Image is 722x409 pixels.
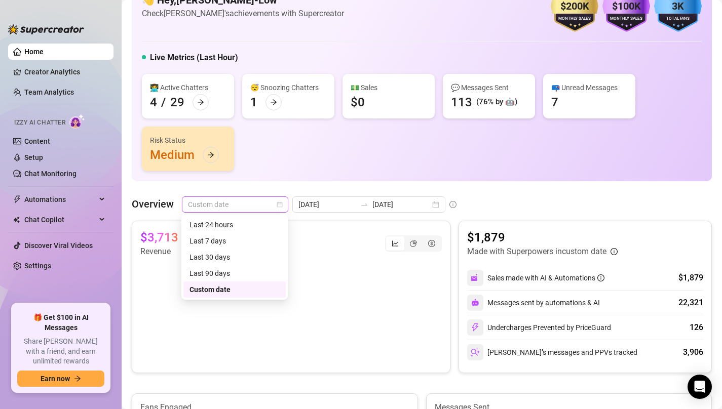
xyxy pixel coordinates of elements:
span: thunderbolt [13,195,21,203]
span: Automations [24,191,96,208]
div: Monthly Sales [602,16,650,22]
span: pie-chart [410,240,417,247]
span: Custom date [188,197,282,212]
span: to [360,200,368,209]
div: Total Fans [654,16,702,22]
img: svg%3e [471,299,479,307]
div: $0 [351,94,365,110]
button: Earn nowarrow-right [17,371,104,387]
span: arrow-right [197,99,204,106]
a: Setup [24,153,43,161]
div: 3,906 [683,346,703,358]
article: $3,713 [140,229,178,246]
span: arrow-right [207,151,214,158]
img: svg%3e [471,323,480,332]
a: Creator Analytics [24,64,105,80]
article: Check [PERSON_NAME]'s achievements with Supercreator [142,7,344,20]
span: arrow-right [270,99,277,106]
div: Custom date [189,284,280,295]
div: 29 [170,94,184,110]
div: $1,879 [678,272,703,284]
h5: Live Metrics (Last Hour) [150,52,238,64]
article: Revenue [140,246,202,258]
div: 22,321 [678,297,703,309]
div: Risk Status [150,135,226,146]
a: Chat Monitoring [24,170,77,178]
div: 4 [150,94,157,110]
span: Share [PERSON_NAME] with a friend, and earn unlimited rewards [17,337,104,366]
span: swap-right [360,200,368,209]
div: 😴 Snoozing Chatters [250,82,326,93]
span: 🎁 Get $100 in AI Messages [17,313,104,333]
span: info-circle [597,274,604,281]
img: logo-BBDzfeDw.svg [8,24,84,34]
div: 📪 Unread Messages [551,82,627,93]
input: Start date [298,199,356,210]
div: 7 [551,94,558,110]
div: Last 90 days [183,265,286,281]
div: 👩‍💻 Active Chatters [150,82,226,93]
img: AI Chatter [69,114,85,129]
span: info-circle [611,248,618,255]
div: Last 24 hours [189,219,280,230]
span: calendar [277,201,283,208]
div: Last 30 days [189,252,280,263]
span: Chat Copilot [24,212,96,228]
img: Chat Copilot [13,216,20,223]
span: Izzy AI Chatter [14,118,65,128]
a: Settings [24,262,51,270]
span: dollar-circle [428,240,435,247]
div: 💵 Sales [351,82,427,93]
div: Open Intercom Messenger [688,375,712,399]
a: Team Analytics [24,88,74,96]
div: Last 30 days [183,249,286,265]
div: Undercharges Prevented by PriceGuard [467,319,611,336]
div: Last 7 days [183,233,286,249]
span: arrow-right [74,375,81,382]
input: End date [372,199,430,210]
article: $1,879 [467,229,618,246]
a: Discover Viral Videos [24,241,93,250]
img: svg%3e [471,273,480,282]
article: Made with Superpowers in custom date [467,246,606,258]
div: Last 7 days [189,235,280,247]
div: Monthly Sales [551,16,598,22]
div: segmented control [385,235,442,252]
article: Overview [132,196,174,212]
div: Last 24 hours [183,217,286,233]
div: 1 [250,94,257,110]
div: 💬 Messages Sent [451,82,527,93]
a: Content [24,137,50,145]
div: 113 [451,94,472,110]
div: Custom date [183,281,286,298]
span: info-circle [449,201,457,208]
a: Home [24,48,44,56]
div: Sales made with AI & Automations [487,272,604,283]
div: Messages sent by automations & AI [467,295,600,311]
div: (76% by 🤖) [476,96,517,108]
div: [PERSON_NAME]’s messages and PPVs tracked [467,344,637,360]
span: line-chart [392,240,399,247]
div: Last 90 days [189,268,280,279]
div: 126 [690,321,703,334]
span: Earn now [41,375,70,383]
img: svg%3e [471,348,480,357]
